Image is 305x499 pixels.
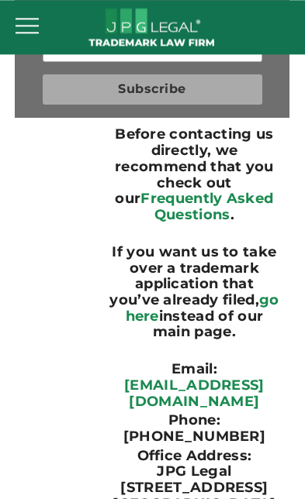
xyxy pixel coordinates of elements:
a: Frequently Asked Questions [140,190,273,223]
img: JPG Legal [76,4,229,49]
ul: Before contacting us directly, we recommend that you check out our . [109,126,281,222]
ul: Email: [109,361,281,377]
input: Subscribe [43,74,262,105]
p: [PHONE_NUMBER] [109,428,281,445]
ul: Phone: [109,412,281,428]
a: [EMAIL_ADDRESS][DOMAIN_NAME] [124,377,265,410]
a: go here [126,291,279,325]
a: JPG Legal [76,4,229,55]
ul: If you want us to take over a trademark application that you’ve already filed, instead of our mai... [109,244,281,340]
ul: Office Address: [109,448,281,464]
